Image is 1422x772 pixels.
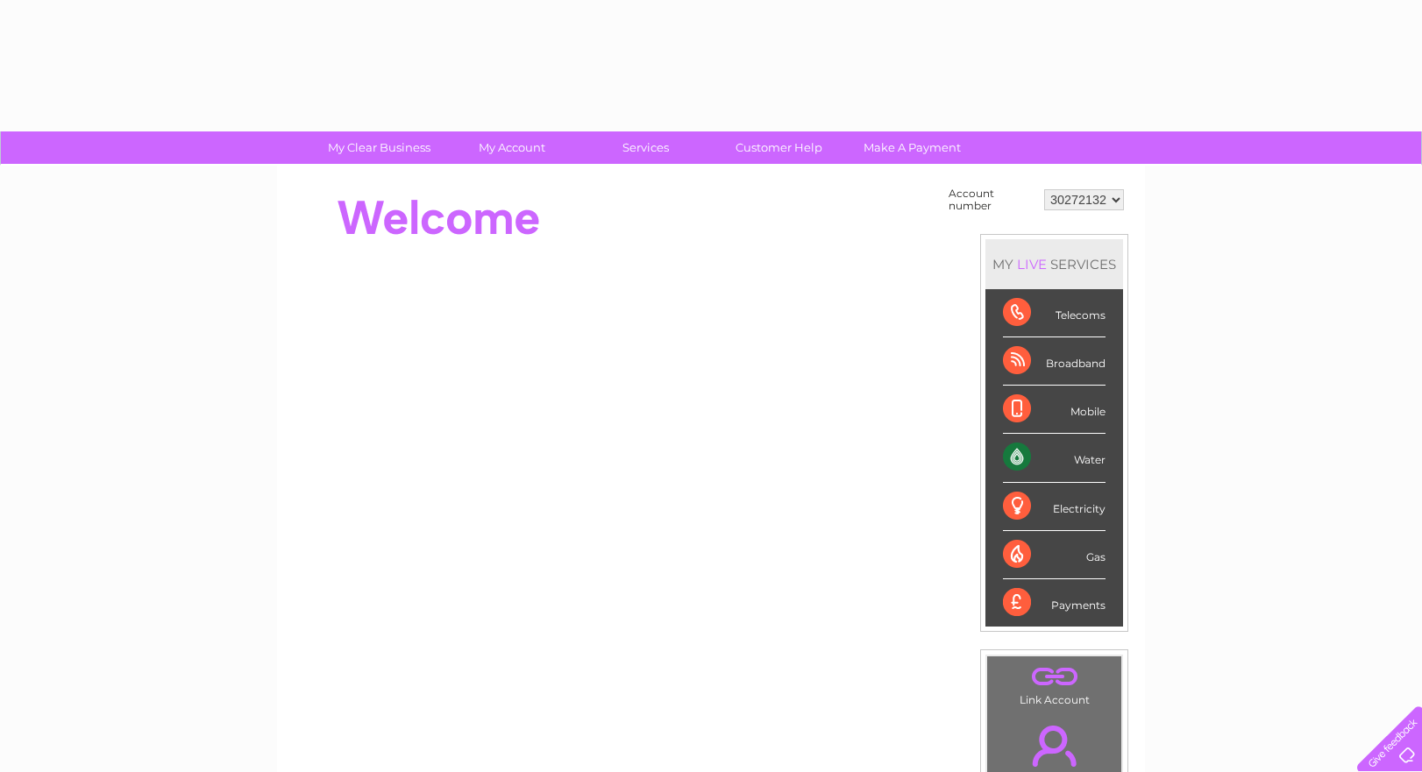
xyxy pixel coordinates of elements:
[440,131,585,164] a: My Account
[1003,289,1106,337] div: Telecoms
[1003,337,1106,386] div: Broadband
[985,239,1123,289] div: MY SERVICES
[1003,434,1106,482] div: Water
[944,183,1040,216] td: Account number
[1003,579,1106,627] div: Payments
[1013,256,1050,273] div: LIVE
[1003,483,1106,531] div: Electricity
[986,655,1122,711] td: Link Account
[992,661,1117,691] a: .
[707,131,851,164] a: Customer Help
[1003,531,1106,579] div: Gas
[1003,386,1106,434] div: Mobile
[307,131,451,164] a: My Clear Business
[573,131,718,164] a: Services
[840,131,985,164] a: Make A Payment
